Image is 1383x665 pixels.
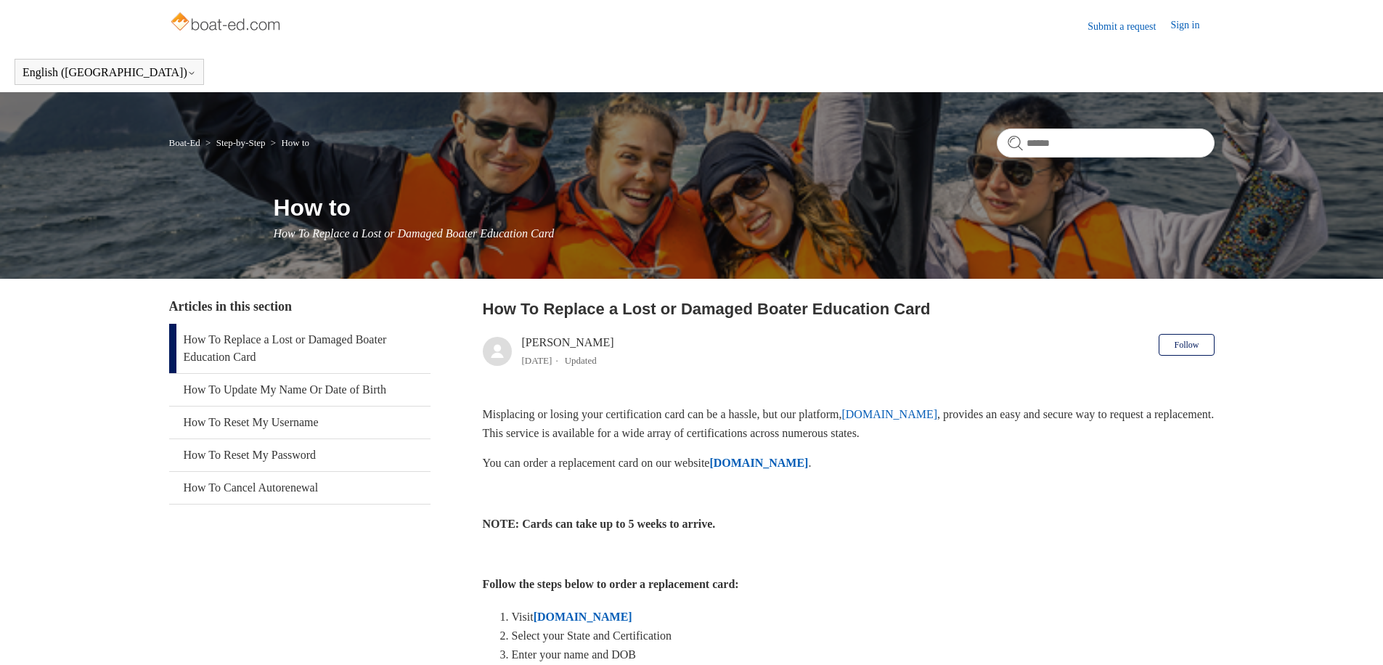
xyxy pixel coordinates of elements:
strong: NOTE: Cards can take up to 5 weeks to arrive. [483,518,716,530]
a: Submit a request [1088,19,1170,34]
span: Enter your name and DOB [512,648,637,661]
img: Boat-Ed Help Center home page [169,9,285,38]
span: Visit [512,611,534,623]
button: Follow Article [1159,334,1214,356]
span: How To Replace a Lost or Damaged Boater Education Card [274,227,555,240]
h2: How To Replace a Lost or Damaged Boater Education Card [483,297,1215,321]
li: How to [268,137,309,148]
span: You can order a replacement card on our website [483,457,710,469]
div: Live chat [1334,616,1372,654]
h1: How to [274,190,1215,225]
a: How to [281,137,309,148]
span: . [808,457,811,469]
a: How To Update My Name Or Date of Birth [169,374,431,406]
a: [DOMAIN_NAME] [841,408,937,420]
time: 04/08/2025, 12:48 [522,355,552,366]
a: [DOMAIN_NAME] [709,457,808,469]
a: How To Reset My Username [169,407,431,438]
a: [DOMAIN_NAME] [534,611,632,623]
span: Select your State and Certification [512,629,672,642]
li: Updated [565,355,597,366]
a: How To Reset My Password [169,439,431,471]
li: Step-by-Step [203,137,268,148]
a: Boat-Ed [169,137,200,148]
div: [PERSON_NAME] [522,334,614,369]
strong: Follow the steps below to order a replacement card: [483,578,739,590]
span: Articles in this section [169,299,292,314]
a: Step-by-Step [216,137,266,148]
a: How To Replace a Lost or Damaged Boater Education Card [169,324,431,373]
button: English ([GEOGRAPHIC_DATA]) [23,66,196,79]
p: Misplacing or losing your certification card can be a hassle, but our platform, , provides an eas... [483,405,1215,442]
a: How To Cancel Autorenewal [169,472,431,504]
li: Boat-Ed [169,137,203,148]
input: Search [997,128,1215,158]
a: Sign in [1170,17,1214,35]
